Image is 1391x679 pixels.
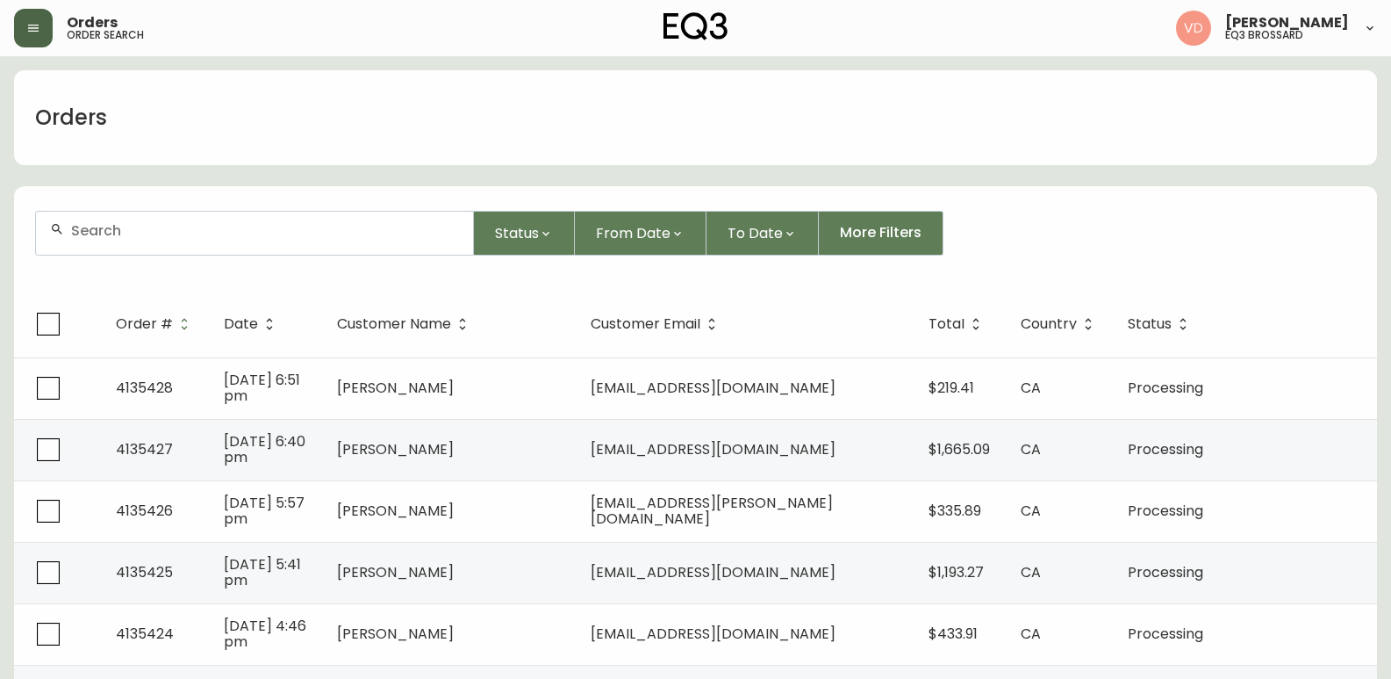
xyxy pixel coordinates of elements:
[116,501,173,521] span: 4135426
[929,439,990,459] span: $1,665.09
[1021,316,1100,332] span: Country
[337,316,474,332] span: Customer Name
[116,624,174,644] span: 4135424
[1128,378,1203,398] span: Processing
[591,319,700,329] span: Customer Email
[1021,319,1077,329] span: Country
[706,211,819,256] button: To Date
[591,493,833,529] span: [EMAIL_ADDRESS][PERSON_NAME][DOMAIN_NAME]
[1021,378,1041,398] span: CA
[929,378,974,398] span: $219.41
[840,223,921,242] span: More Filters
[116,562,173,582] span: 4135425
[71,222,459,239] input: Search
[67,30,144,40] h5: order search
[728,222,783,244] span: To Date
[819,211,943,256] button: More Filters
[929,319,964,329] span: Total
[929,562,984,582] span: $1,193.27
[224,370,300,406] span: [DATE] 6:51 pm
[929,316,987,332] span: Total
[1128,316,1194,332] span: Status
[1128,439,1203,459] span: Processing
[591,378,835,398] span: [EMAIL_ADDRESS][DOMAIN_NAME]
[224,493,305,529] span: [DATE] 5:57 pm
[575,211,706,256] button: From Date
[1176,11,1211,46] img: 34cbe8de67806989076631741e6a7c6b
[495,222,539,244] span: Status
[1021,562,1041,582] span: CA
[1225,16,1349,30] span: [PERSON_NAME]
[1021,439,1041,459] span: CA
[591,316,723,332] span: Customer Email
[35,103,107,133] h1: Orders
[1225,30,1303,40] h5: eq3 brossard
[337,624,454,644] span: [PERSON_NAME]
[1128,562,1203,582] span: Processing
[224,316,281,332] span: Date
[337,439,454,459] span: [PERSON_NAME]
[116,439,173,459] span: 4135427
[337,501,454,521] span: [PERSON_NAME]
[591,562,835,582] span: [EMAIL_ADDRESS][DOMAIN_NAME]
[1021,624,1041,644] span: CA
[116,378,173,398] span: 4135428
[474,211,575,256] button: Status
[337,378,454,398] span: [PERSON_NAME]
[67,16,118,30] span: Orders
[596,222,670,244] span: From Date
[224,554,301,590] span: [DATE] 5:41 pm
[1128,624,1203,644] span: Processing
[116,319,173,329] span: Order #
[1021,501,1041,521] span: CA
[929,624,978,644] span: $433.91
[1128,501,1203,521] span: Processing
[224,319,258,329] span: Date
[591,624,835,644] span: [EMAIL_ADDRESS][DOMAIN_NAME]
[337,562,454,582] span: [PERSON_NAME]
[591,439,835,459] span: [EMAIL_ADDRESS][DOMAIN_NAME]
[116,316,196,332] span: Order #
[1128,319,1172,329] span: Status
[224,616,306,652] span: [DATE] 4:46 pm
[224,431,305,467] span: [DATE] 6:40 pm
[337,319,451,329] span: Customer Name
[663,12,728,40] img: logo
[929,501,981,521] span: $335.89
